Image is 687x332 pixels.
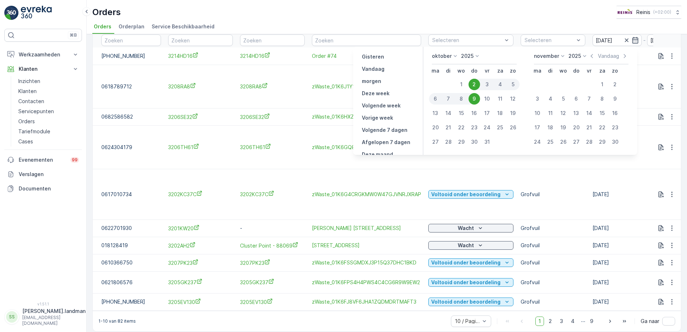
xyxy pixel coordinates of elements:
[240,52,305,60] a: 3214HD16
[455,93,468,105] div: 8
[584,136,595,148] div: 28
[596,107,608,119] div: 15
[312,83,421,90] span: zWaste_01K6J1Y1JN9J4XMNG2FF7EWTHS
[240,83,305,90] a: 3208RA8
[596,122,608,133] div: 22
[15,137,82,147] a: Cases
[4,6,19,20] img: logo
[617,8,633,16] img: Reinis-Logo-Vrijstaand_Tekengebied-1-copy2_aBO4n7j.png
[168,278,233,286] span: 3205GK237
[570,64,583,77] th: donderdag
[240,259,305,267] a: 3207PK23
[568,317,578,326] span: 4
[312,191,421,198] a: zWaste_01K6G4CRGKMW0W47GJVNRJXRAP
[101,242,161,249] p: 018128419
[18,138,33,145] p: Cases
[312,113,421,120] a: zWaste_01K6HXZ1PHPGZV4PR6Q2FRZ1CM
[469,136,480,148] div: 30
[15,96,82,106] a: Contacten
[168,259,233,267] a: 3207PK23
[362,78,381,85] p: morgen
[312,225,421,232] span: [PERSON_NAME] [STREET_ADDRESS]
[101,34,161,46] input: Zoeken
[494,64,507,77] th: zaterdag
[481,122,493,133] div: 24
[94,23,111,30] span: Orders
[545,136,556,148] div: 25
[545,93,556,105] div: 4
[101,298,161,305] p: [PHONE_NUMBER]
[168,190,233,198] a: 3202KC37C
[596,64,609,77] th: zaterdag
[443,122,454,133] div: 21
[431,298,501,305] p: Voltooid onder beoordeling
[443,136,454,148] div: 28
[531,64,544,77] th: maandag
[19,171,79,178] p: Verslagen
[152,23,215,30] span: Service Beschikbaarheid
[168,34,233,46] input: Zoeken
[168,298,233,306] a: 3205EV130
[431,279,501,286] p: Voltooid onder beoordeling
[240,113,305,121] a: 3206SE32
[481,93,493,105] div: 10
[362,139,410,146] p: Afgelopen 7 dagen
[596,79,608,90] div: 1
[469,122,480,133] div: 23
[101,83,161,90] p: 0618789712
[312,34,421,46] input: Zoeken
[359,114,396,122] button: Vorige week
[101,279,161,286] p: 0621806576
[558,93,569,105] div: 5
[653,9,671,15] p: ( +02:00 )
[521,191,585,198] p: Grofvuil
[359,52,387,61] button: Gisteren
[168,52,233,60] a: 3214HD16
[442,64,455,77] th: dinsdag
[481,107,493,119] div: 17
[18,78,40,85] p: Inzichten
[521,242,585,249] p: Grofvuil
[362,53,384,60] p: Gisteren
[70,32,77,38] p: ⌘B
[481,64,494,77] th: vrijdag
[571,107,582,119] div: 13
[18,128,50,135] p: Tariefmodule
[359,150,396,159] button: Deze maand
[558,136,569,148] div: 26
[6,311,18,323] div: SS
[428,224,513,232] button: Wacht
[18,98,44,105] p: Contacten
[481,79,494,90] div: 3
[598,52,619,60] p: Vandaag
[584,122,595,133] div: 21
[168,83,233,90] a: 3208RA8
[596,93,608,105] div: 8
[4,302,82,306] span: v 1.51.1
[4,167,82,181] a: Verslagen
[362,114,393,121] p: Vorige week
[18,108,54,115] p: Servicepunten
[15,126,82,137] a: Tariefmodule
[312,52,421,60] a: Order #74
[545,122,556,133] div: 18
[359,138,413,147] button: Afgelopen 7 dagen
[428,241,513,250] button: Wacht
[168,225,233,232] a: 3201KW20
[481,136,493,148] div: 31
[581,317,585,326] p: ...
[507,107,519,119] div: 19
[21,6,52,20] img: logo_light-DOdMpM7g.png
[443,107,454,119] div: 14
[571,136,582,148] div: 27
[101,259,161,266] p: 0610366750
[636,9,650,16] p: Reinis
[168,242,233,249] a: 3202AH2
[312,225,421,232] a: J. Kluitstraat 20
[312,259,421,266] span: zWaste_01K6FSSGMDXJ3P15Q37DHC1BKD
